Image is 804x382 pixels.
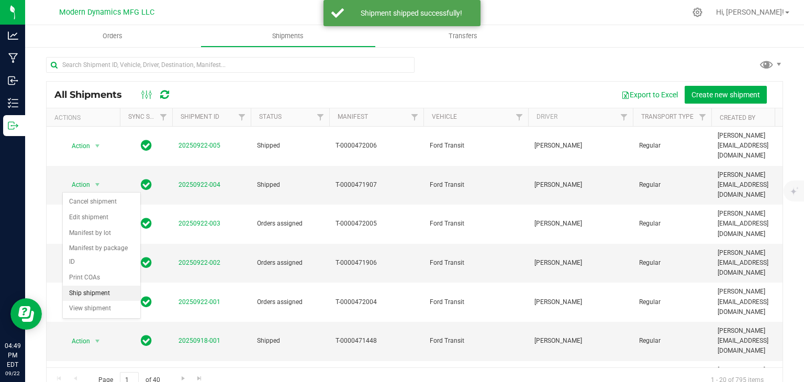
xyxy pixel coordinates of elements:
[534,141,627,151] span: [PERSON_NAME]
[181,113,219,120] a: Shipment ID
[257,297,323,307] span: Orders assigned
[639,258,705,268] span: Regular
[257,141,323,151] span: Shipped
[141,295,152,309] span: In Sync
[10,298,42,330] iframe: Resource center
[716,8,784,16] span: Hi, [PERSON_NAME]!
[141,177,152,192] span: In Sync
[5,369,20,377] p: 09/22
[639,180,705,190] span: Regular
[694,108,711,126] a: Filter
[178,220,220,227] a: 20250922-003
[8,98,18,108] inline-svg: Inventory
[639,297,705,307] span: Regular
[62,334,91,349] span: Action
[257,219,323,229] span: Orders assigned
[430,258,522,268] span: Ford Transit
[8,30,18,41] inline-svg: Analytics
[534,180,627,190] span: [PERSON_NAME]
[430,180,522,190] span: Ford Transit
[178,298,220,306] a: 20250922-001
[233,108,251,126] a: Filter
[91,334,104,349] span: select
[534,258,627,268] span: [PERSON_NAME]
[8,53,18,63] inline-svg: Manufacturing
[178,337,220,344] a: 20250918-001
[336,258,417,268] span: T-0000471906
[336,180,417,190] span: T-0000471907
[336,297,417,307] span: T-0000472004
[336,141,417,151] span: T-0000472006
[336,219,417,229] span: T-0000472005
[257,336,323,346] span: Shipped
[720,114,755,121] a: Created By
[62,177,91,192] span: Action
[128,113,169,120] a: Sync Status
[63,270,140,286] li: Print COAs
[54,89,132,100] span: All Shipments
[63,194,140,210] li: Cancel shipment
[62,139,91,153] span: Action
[534,336,627,346] span: [PERSON_NAME]
[91,139,104,153] span: select
[430,336,522,346] span: Ford Transit
[91,177,104,192] span: select
[178,181,220,188] a: 20250922-004
[63,286,140,301] li: Ship shipment
[141,255,152,270] span: In Sync
[406,108,423,126] a: Filter
[8,120,18,131] inline-svg: Outbound
[88,31,137,41] span: Orders
[430,297,522,307] span: Ford Transit
[430,219,522,229] span: Ford Transit
[511,108,528,126] a: Filter
[25,25,200,47] a: Orders
[691,7,704,17] div: Manage settings
[639,219,705,229] span: Regular
[63,301,140,317] li: View shipment
[59,8,154,17] span: Modern Dynamics MFG LLC
[141,138,152,153] span: In Sync
[54,114,116,121] div: Actions
[528,108,633,127] th: Driver
[155,108,172,126] a: Filter
[312,108,329,126] a: Filter
[534,297,627,307] span: [PERSON_NAME]
[434,31,492,41] span: Transfers
[258,31,318,41] span: Shipments
[63,226,140,241] li: Manifest by lot
[46,57,415,73] input: Search Shipment ID, Vehicle, Driver, Destination, Manifest...
[685,86,767,104] button: Create new shipment
[200,25,376,47] a: Shipments
[432,113,457,120] a: Vehicle
[338,113,368,120] a: Manifest
[336,336,417,346] span: T-0000471448
[641,113,694,120] a: Transport Type
[430,141,522,151] span: Ford Transit
[257,258,323,268] span: Orders assigned
[141,333,152,348] span: In Sync
[639,336,705,346] span: Regular
[63,241,140,269] li: Manifest by package ID
[178,259,220,266] a: 20250922-002
[259,113,282,120] a: Status
[178,142,220,149] a: 20250922-005
[350,8,473,18] div: Shipment shipped successfully!
[639,141,705,151] span: Regular
[257,180,323,190] span: Shipped
[691,91,760,99] span: Create new shipment
[8,75,18,86] inline-svg: Inbound
[376,25,551,47] a: Transfers
[534,219,627,229] span: [PERSON_NAME]
[615,86,685,104] button: Export to Excel
[63,210,140,226] li: Edit shipment
[616,108,633,126] a: Filter
[5,341,20,369] p: 04:49 PM EDT
[141,216,152,231] span: In Sync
